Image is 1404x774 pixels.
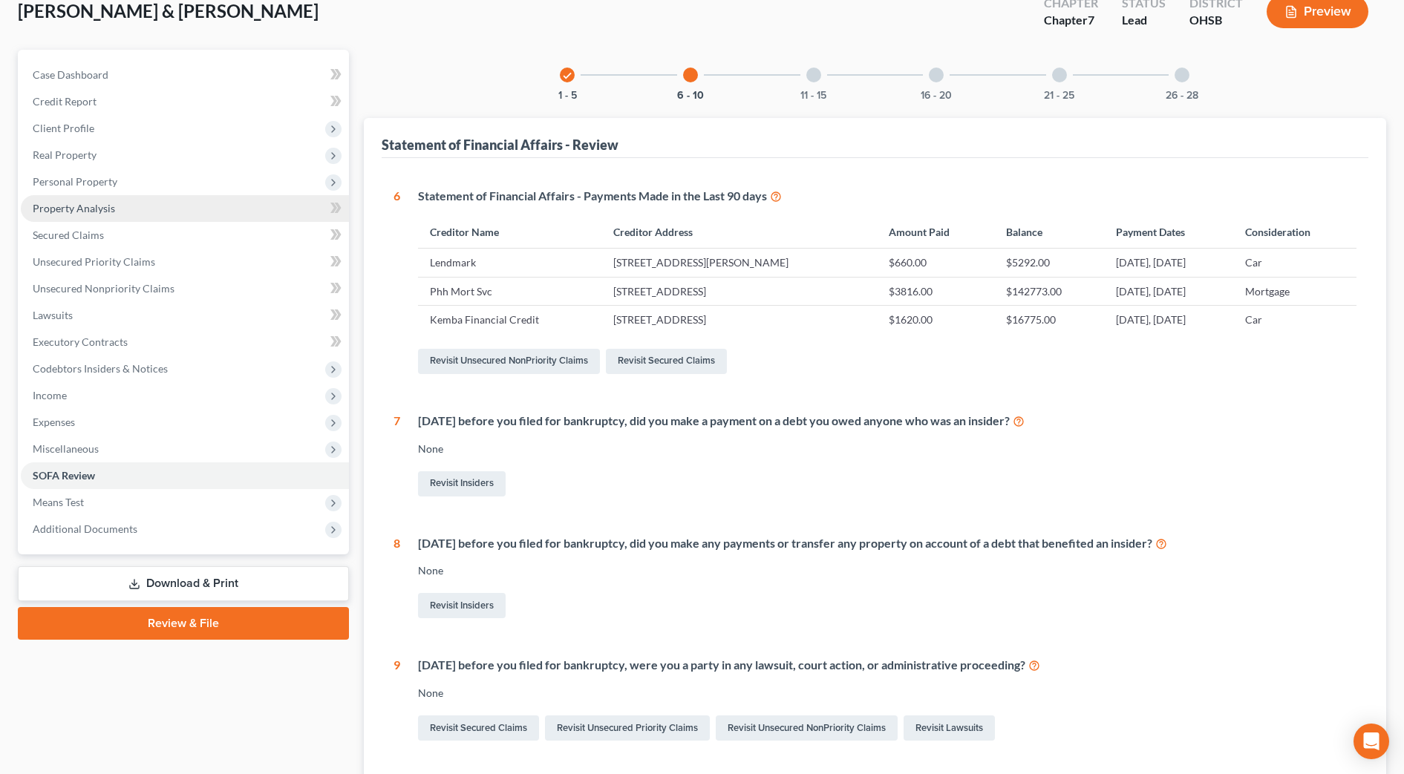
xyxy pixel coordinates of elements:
span: Credit Report [33,95,97,108]
a: Lawsuits [21,302,349,329]
td: [DATE], [DATE] [1104,277,1233,305]
span: Personal Property [33,175,117,188]
i: check [562,70,572,81]
span: Income [33,389,67,401]
div: None [418,442,1356,456]
th: Payment Dates [1104,217,1233,249]
th: Creditor Address [601,217,877,249]
th: Creditor Name [418,217,602,249]
span: Additional Documents [33,522,137,535]
td: Lendmark [418,249,602,277]
td: $16775.00 [994,306,1104,334]
div: Open Intercom Messenger [1354,724,1389,759]
td: Car [1233,306,1356,334]
div: [DATE] before you filed for bankruptcy, did you make any payments or transfer any property on acc... [418,535,1356,552]
a: Review & File [18,607,349,640]
th: Consideration [1233,217,1356,249]
div: OHSB [1189,12,1243,29]
a: SOFA Review [21,462,349,489]
td: $660.00 [877,249,994,277]
span: Lawsuits [33,309,73,321]
div: [DATE] before you filed for bankruptcy, were you a party in any lawsuit, court action, or adminis... [418,657,1356,674]
td: [DATE], [DATE] [1104,249,1233,277]
button: 11 - 15 [800,91,826,101]
a: Executory Contracts [21,329,349,355]
td: $5292.00 [994,249,1104,277]
div: 6 [394,188,400,377]
a: Download & Print [18,566,349,601]
a: Revisit Unsecured Priority Claims [545,715,710,741]
span: Executory Contracts [33,335,128,348]
a: Case Dashboard [21,62,349,88]
div: None [418,563,1356,578]
a: Revisit Secured Claims [606,349,727,374]
button: 6 - 10 [677,91,704,101]
span: Secured Claims [33,229,104,241]
a: Revisit Insiders [418,471,506,496]
span: Means Test [33,496,84,508]
a: Credit Report [21,88,349,115]
td: Phh Mort Svc [418,277,602,305]
div: 7 [394,413,400,499]
span: Unsecured Priority Claims [33,255,155,268]
span: Client Profile [33,122,94,134]
a: Unsecured Priority Claims [21,249,349,275]
span: Miscellaneous [33,442,99,455]
a: Revisit Unsecured NonPriority Claims [716,715,898,741]
span: Codebtors Insiders & Notices [33,362,168,375]
span: Real Property [33,148,97,161]
td: $1620.00 [877,306,994,334]
div: Chapter [1044,12,1098,29]
span: Case Dashboard [33,68,108,81]
div: [DATE] before you filed for bankruptcy, did you make a payment on a debt you owed anyone who was ... [418,413,1356,430]
td: $142773.00 [994,277,1104,305]
td: [STREET_ADDRESS][PERSON_NAME] [601,249,877,277]
div: Statement of Financial Affairs - Payments Made in the Last 90 days [418,188,1356,205]
span: SOFA Review [33,469,95,482]
button: 21 - 25 [1044,91,1074,101]
button: 1 - 5 [558,91,577,101]
a: Revisit Insiders [418,593,506,618]
th: Amount Paid [877,217,994,249]
div: Statement of Financial Affairs - Review [382,136,618,154]
td: [STREET_ADDRESS] [601,277,877,305]
a: Property Analysis [21,195,349,222]
a: Unsecured Nonpriority Claims [21,275,349,302]
div: Lead [1122,12,1166,29]
button: 26 - 28 [1166,91,1198,101]
span: Unsecured Nonpriority Claims [33,282,174,295]
a: Revisit Secured Claims [418,715,539,741]
a: Secured Claims [21,222,349,249]
td: $3816.00 [877,277,994,305]
th: Balance [994,217,1104,249]
div: 8 [394,535,400,622]
div: None [418,686,1356,701]
button: 16 - 20 [921,91,952,101]
td: Mortgage [1233,277,1356,305]
div: 9 [394,657,400,744]
a: Revisit Lawsuits [904,715,995,741]
span: 7 [1088,13,1094,27]
td: Car [1233,249,1356,277]
a: Revisit Unsecured NonPriority Claims [418,349,600,374]
td: Kemba Financial Credit [418,306,602,334]
td: [STREET_ADDRESS] [601,306,877,334]
td: [DATE], [DATE] [1104,306,1233,334]
span: Expenses [33,416,75,428]
span: Property Analysis [33,202,115,214]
